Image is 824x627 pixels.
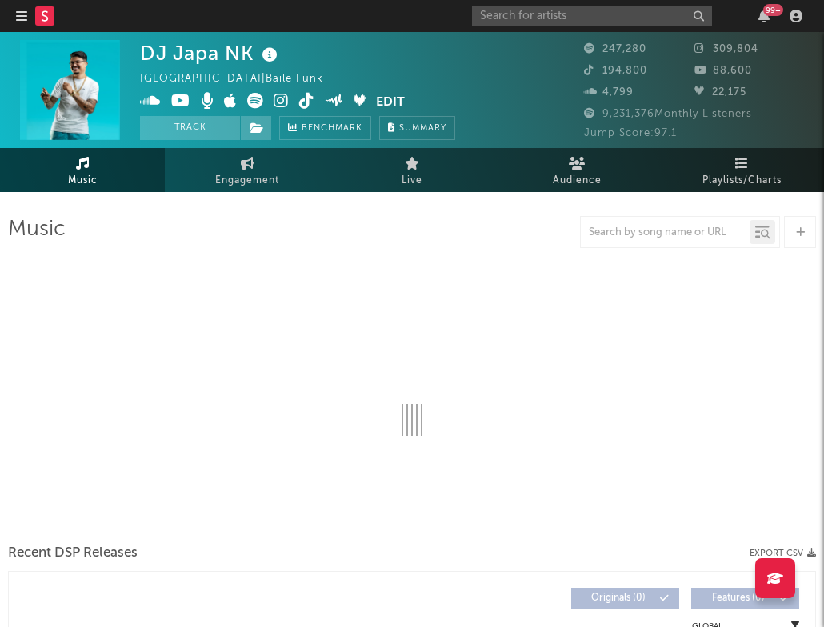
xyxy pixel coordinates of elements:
button: Export CSV [750,549,816,558]
input: Search for artists [472,6,712,26]
span: Summary [399,124,446,133]
input: Search by song name or URL [581,226,750,239]
span: 9,231,376 Monthly Listeners [584,109,752,119]
span: Audience [553,171,602,190]
a: Benchmark [279,116,371,140]
a: Live [330,148,494,192]
span: 247,280 [584,44,646,54]
span: Benchmark [302,119,362,138]
div: [GEOGRAPHIC_DATA] | Baile Funk [140,70,342,89]
span: 88,600 [694,66,752,76]
span: Jump Score: 97.1 [584,128,677,138]
span: Originals ( 0 ) [582,593,655,603]
a: Playlists/Charts [659,148,824,192]
span: 309,804 [694,44,758,54]
button: Summary [379,116,455,140]
a: Audience [494,148,659,192]
button: Edit [376,93,405,113]
span: 194,800 [584,66,647,76]
span: 22,175 [694,87,746,98]
span: Live [402,171,422,190]
div: 99 + [763,4,783,16]
div: DJ Japa NK [140,40,282,66]
span: Recent DSP Releases [8,544,138,563]
button: Features(0) [691,588,799,609]
span: 4,799 [584,87,634,98]
button: Originals(0) [571,588,679,609]
span: Playlists/Charts [702,171,782,190]
button: 99+ [758,10,770,22]
span: Features ( 0 ) [702,593,775,603]
a: Engagement [165,148,330,192]
button: Track [140,116,240,140]
span: Music [68,171,98,190]
span: Engagement [215,171,279,190]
